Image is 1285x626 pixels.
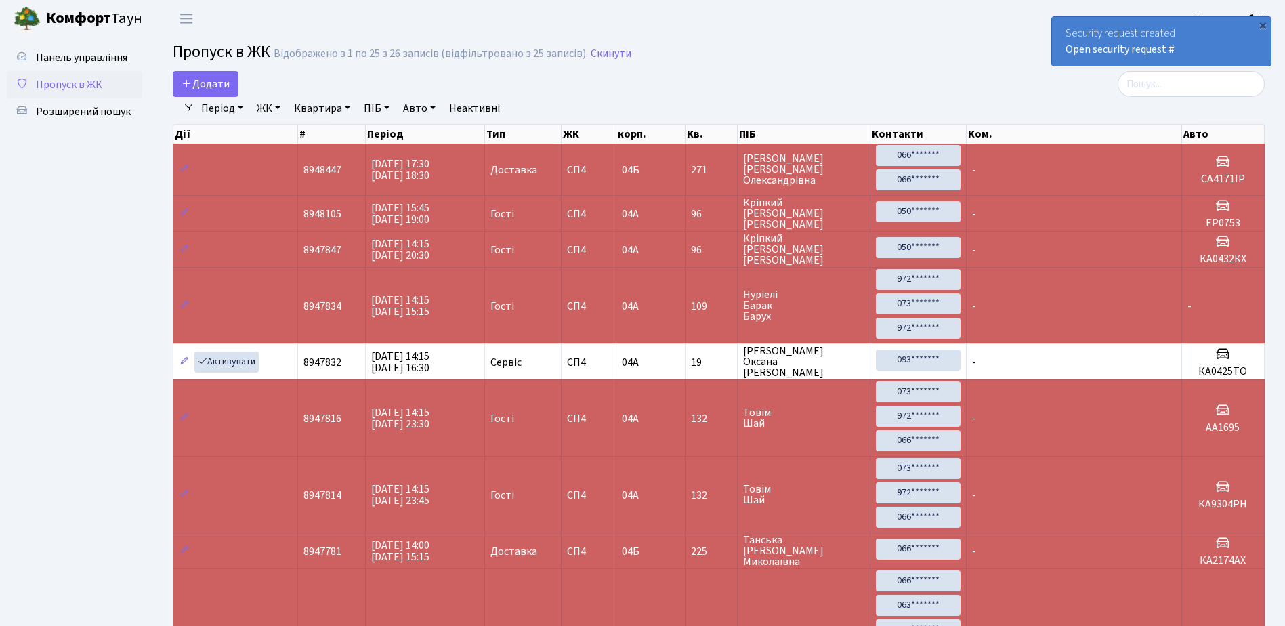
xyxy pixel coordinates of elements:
span: 19 [691,357,732,368]
th: # [298,125,366,144]
h5: ЕР0753 [1187,217,1259,230]
th: корп. [616,125,685,144]
span: 132 [691,413,732,424]
a: Скинути [591,47,631,60]
span: [DATE] 14:15 [DATE] 16:30 [371,349,429,375]
img: logo.png [14,5,41,33]
span: Панель управління [36,50,127,65]
span: Кріпкий [PERSON_NAME] [PERSON_NAME] [743,233,864,266]
span: Таун [46,7,142,30]
span: - [972,243,976,257]
span: СП4 [567,209,611,220]
h5: АА1695 [1187,421,1259,434]
span: СП4 [567,165,611,175]
th: Період [366,125,485,144]
a: Панель управління [7,44,142,71]
span: [PERSON_NAME] [PERSON_NAME] Олександрівна [743,153,864,186]
span: 8947832 [303,355,341,370]
span: Сервіс [490,357,522,368]
h5: КА0432КХ [1187,253,1259,266]
th: Авто [1182,125,1265,144]
th: ЖК [562,125,617,144]
span: - [972,411,976,426]
a: Авто [398,97,441,120]
a: Розширений пошук [7,98,142,125]
a: ЖК [251,97,286,120]
h5: СА4171ІР [1187,173,1259,186]
span: [DATE] 14:15 [DATE] 23:30 [371,405,429,432]
span: Доставка [490,165,537,175]
span: - [972,207,976,222]
span: 04Б [622,544,639,559]
span: 8947834 [303,299,341,314]
span: 8947781 [303,544,341,559]
span: [DATE] 17:30 [DATE] 18:30 [371,156,429,183]
a: Консьєрж б. 4. [1194,11,1269,27]
span: Розширений пошук [36,104,131,119]
th: Ком. [967,125,1182,144]
a: Open security request # [1066,42,1175,57]
h5: КА2174АХ [1187,554,1259,567]
span: Гості [490,209,514,220]
a: ПІБ [358,97,395,120]
span: 04Б [622,163,639,178]
span: 04А [622,488,639,503]
div: Відображено з 1 по 25 з 26 записів (відфільтровано з 25 записів). [274,47,588,60]
span: 04А [622,299,639,314]
span: 96 [691,245,732,255]
span: [DATE] 14:15 [DATE] 15:15 [371,293,429,319]
span: 8947847 [303,243,341,257]
div: × [1256,18,1269,32]
th: Кв. [686,125,738,144]
a: Пропуск в ЖК [7,71,142,98]
span: [PERSON_NAME] Оксана [PERSON_NAME] [743,346,864,378]
span: 04А [622,243,639,257]
span: Пропуск в ЖК [173,40,270,64]
span: [DATE] 14:15 [DATE] 23:45 [371,482,429,508]
span: - [972,544,976,559]
span: - [972,488,976,503]
span: 8947814 [303,488,341,503]
input: Пошук... [1118,71,1265,97]
span: Гості [490,413,514,424]
span: 109 [691,301,732,312]
span: 04А [622,207,639,222]
span: СП4 [567,490,611,501]
span: Доставка [490,546,537,557]
span: Додати [182,77,230,91]
span: СП4 [567,245,611,255]
b: Консьєрж б. 4. [1194,12,1269,26]
span: 8948447 [303,163,341,178]
span: СП4 [567,413,611,424]
span: СП4 [567,546,611,557]
a: Активувати [194,352,259,373]
span: СП4 [567,357,611,368]
span: 271 [691,165,732,175]
span: 8948105 [303,207,341,222]
span: Товім Шай [743,484,864,505]
span: - [1187,299,1192,314]
span: Гості [490,301,514,312]
span: Товім Шай [743,407,864,429]
a: Додати [173,71,238,97]
span: Пропуск в ЖК [36,77,102,92]
span: 132 [691,490,732,501]
span: - [972,163,976,178]
span: - [972,355,976,370]
span: 04А [622,355,639,370]
b: Комфорт [46,7,111,29]
button: Переключити навігацію [169,7,203,30]
span: Кріпкий [PERSON_NAME] [PERSON_NAME] [743,197,864,230]
div: Security request created [1052,17,1271,66]
th: Контакти [870,125,966,144]
span: [DATE] 14:00 [DATE] 15:15 [371,538,429,564]
a: Неактивні [444,97,505,120]
span: [DATE] 14:15 [DATE] 20:30 [371,236,429,263]
th: ПІБ [738,125,870,144]
span: - [972,299,976,314]
a: Квартира [289,97,356,120]
span: 8947816 [303,411,341,426]
span: Танська [PERSON_NAME] Миколаївна [743,535,864,567]
h5: КА9304РН [1187,498,1259,511]
th: Дії [173,125,298,144]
